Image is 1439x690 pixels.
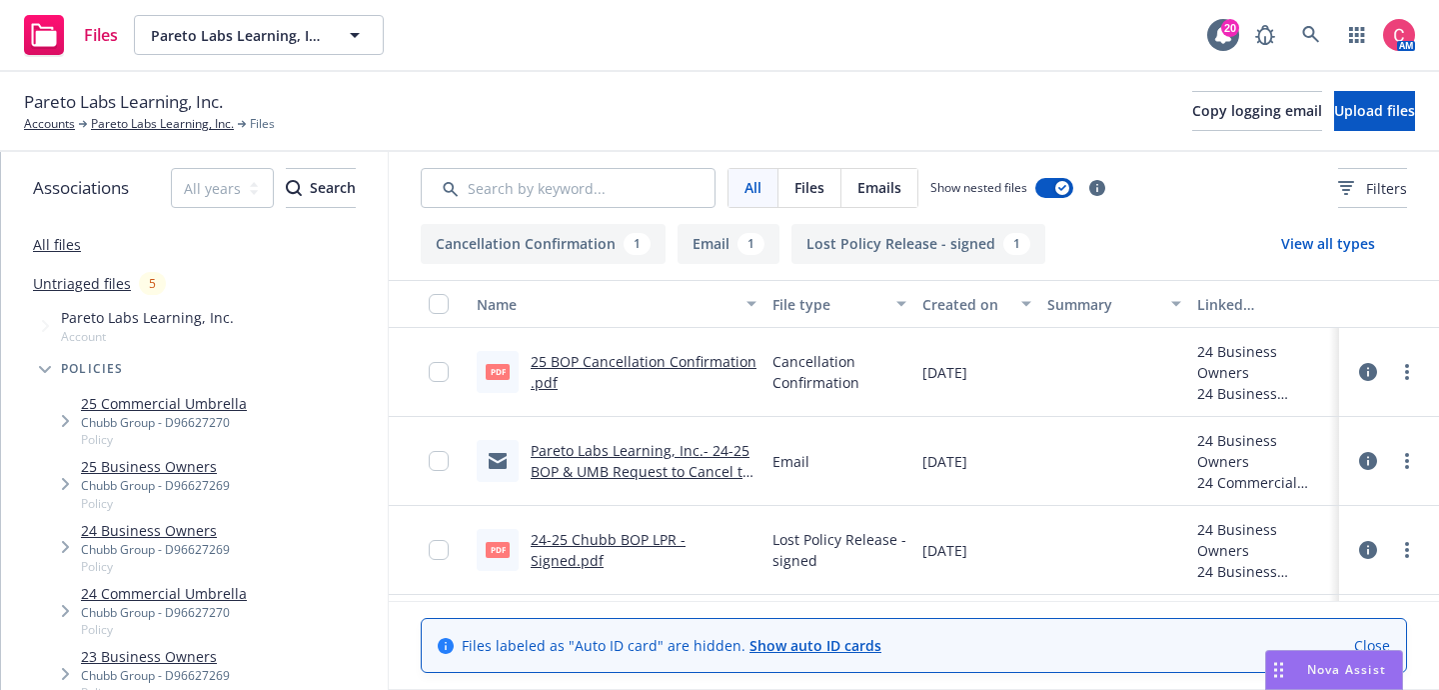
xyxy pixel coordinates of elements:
a: 25 Business Owners [81,456,230,477]
a: Files [16,7,126,63]
button: Nova Assist [1265,650,1403,690]
span: Cancellation Confirmation [772,351,906,393]
input: Select all [429,294,449,314]
div: 24 Business Owners [1197,519,1331,561]
span: Show nested files [930,179,1027,196]
a: Show auto ID cards [749,636,881,655]
span: Email [772,451,809,472]
span: Policy [81,558,230,575]
span: Policy [81,621,247,638]
span: Files [794,177,824,198]
a: Pareto Labs Learning, Inc.- 24-25 BOP & UMB Request to Cancel to Chubb [531,441,750,502]
span: Files [84,27,118,43]
span: pdf [486,364,510,379]
input: Search by keyword... [421,168,716,208]
span: [DATE] [922,362,967,383]
button: Name [469,280,764,328]
a: 24 Business Owners [81,520,230,541]
button: Upload files [1334,91,1415,131]
a: Report a Bug [1245,15,1285,55]
div: Linked associations [1197,294,1331,315]
span: pdf [486,542,510,557]
button: Lost Policy Release - signed [791,224,1045,264]
div: Search [286,169,356,207]
a: Pareto Labs Learning, Inc. [91,115,234,133]
span: Pareto Labs Learning, Inc. [151,25,324,46]
button: Pareto Labs Learning, Inc. [134,15,384,55]
div: Created on [922,294,1009,315]
a: more [1395,360,1419,384]
span: Emails [857,177,901,198]
a: Untriaged files [33,273,131,294]
a: 25 BOP Cancellation Confirmation .pdf [531,352,756,392]
span: [DATE] [922,540,967,561]
button: View all types [1249,224,1407,264]
div: 24 Business Owners [1197,383,1331,404]
div: 1 [737,233,764,255]
input: Toggle Row Selected [429,451,449,471]
a: 25 Commercial Umbrella [81,393,247,414]
span: Lost Policy Release - signed [772,529,906,571]
div: 24 Business Owners [1197,561,1331,582]
div: Chubb Group - D96627270 [81,604,247,621]
div: 20 [1221,19,1239,37]
span: [DATE] [922,451,967,472]
a: Accounts [24,115,75,133]
button: Cancellation Confirmation [421,224,666,264]
button: Copy logging email [1192,91,1322,131]
span: Account [61,328,234,345]
span: Filters [1366,178,1407,199]
button: Linked associations [1189,280,1339,328]
a: Close [1354,635,1390,656]
a: more [1395,538,1419,562]
div: Drag to move [1266,651,1291,689]
a: Switch app [1337,15,1377,55]
span: Filters [1338,178,1407,199]
div: 24 Business Owners [1197,430,1331,472]
a: All files [33,235,81,254]
button: File type [764,280,914,328]
input: Toggle Row Selected [429,540,449,560]
div: Summary [1047,294,1159,315]
span: Pareto Labs Learning, Inc. [24,89,223,115]
div: 1 [1003,233,1030,255]
span: Nova Assist [1307,661,1386,678]
button: Summary [1039,280,1189,328]
a: more [1395,449,1419,473]
div: File type [772,294,884,315]
div: Name [477,294,734,315]
button: Email [678,224,779,264]
input: Toggle Row Selected [429,362,449,382]
a: Search [1291,15,1331,55]
span: All [744,177,761,198]
a: 24 Commercial Umbrella [81,583,247,604]
span: Files labeled as "Auto ID card" are hidden. [462,635,881,656]
span: Policy [81,431,247,448]
span: Policies [61,363,124,375]
span: Files [250,115,275,133]
span: Pareto Labs Learning, Inc. [61,307,234,328]
div: Chubb Group - D96627269 [81,667,230,684]
img: photo [1383,19,1415,51]
div: Chubb Group - D96627269 [81,541,230,558]
button: Filters [1338,168,1407,208]
a: 24-25 Chubb BOP LPR - Signed.pdf [531,530,686,570]
div: 24 Business Owners [1197,341,1331,383]
svg: Search [286,180,302,196]
div: 5 [139,272,166,295]
a: 23 Business Owners [81,646,230,667]
button: Created on [914,280,1039,328]
span: Copy logging email [1192,101,1322,120]
div: 24 Commercial Umbrella [1197,472,1331,493]
span: Upload files [1334,101,1415,120]
div: 1 [624,233,651,255]
div: Chubb Group - D96627269 [81,477,230,494]
button: SearchSearch [286,168,356,208]
div: Chubb Group - D96627270 [81,414,247,431]
span: Policy [81,495,230,512]
span: Associations [33,175,129,201]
